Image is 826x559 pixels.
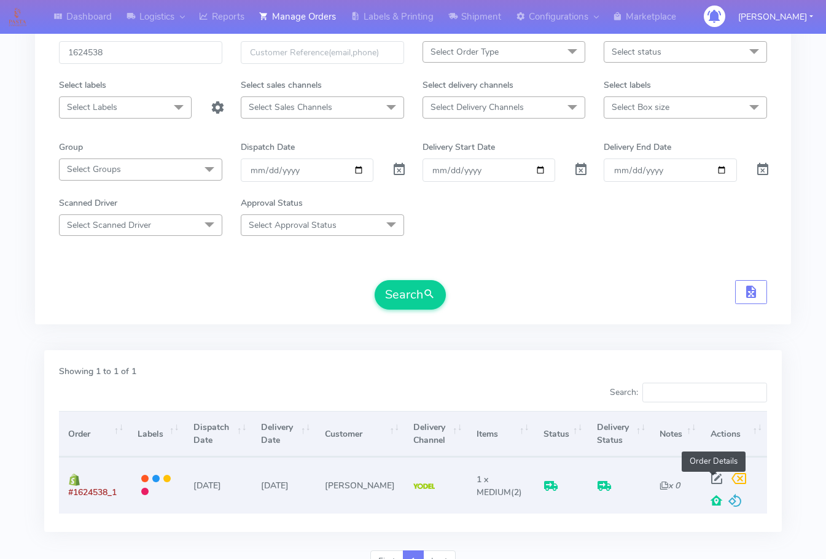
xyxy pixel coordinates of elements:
th: Dispatch Date: activate to sort column ascending [184,411,251,457]
span: Select Scanned Driver [67,219,151,231]
th: Delivery Status: activate to sort column ascending [588,411,651,457]
th: Notes: activate to sort column ascending [650,411,701,457]
label: Select sales channels [241,79,322,92]
label: Delivery Start Date [423,141,495,154]
td: [DATE] [251,457,315,513]
label: Approval Status [241,197,303,209]
span: #1624538_1 [68,487,117,498]
label: Search: [610,383,767,402]
label: Showing 1 to 1 of 1 [59,365,136,378]
button: [PERSON_NAME] [729,4,822,29]
span: Select Groups [67,163,121,175]
img: Yodel [413,483,435,490]
th: Items: activate to sort column ascending [467,411,534,457]
th: Delivery Channel: activate to sort column ascending [404,411,467,457]
span: Select Delivery Channels [431,101,524,113]
td: [PERSON_NAME] [316,457,404,513]
span: Select Box size [612,101,669,113]
span: Select Sales Channels [249,101,332,113]
i: x 0 [660,480,680,491]
input: Search: [642,383,767,402]
th: Status: activate to sort column ascending [534,411,587,457]
input: Customer Reference(email,phone) [241,41,404,64]
th: Actions: activate to sort column ascending [701,411,767,457]
span: Select Order Type [431,46,499,58]
span: Select Approval Status [249,219,337,231]
th: Labels: activate to sort column ascending [128,411,184,457]
label: Delivery End Date [604,141,671,154]
th: Customer: activate to sort column ascending [316,411,404,457]
label: Select delivery channels [423,79,513,92]
label: Dispatch Date [241,141,295,154]
label: Select labels [59,79,106,92]
input: Order Id [59,41,222,64]
span: 1 x MEDIUM [477,474,511,498]
th: Order: activate to sort column ascending [59,411,128,457]
th: Delivery Date: activate to sort column ascending [251,411,315,457]
span: Select Labels [67,101,117,113]
td: [DATE] [184,457,251,513]
img: shopify.png [68,474,80,486]
label: Group [59,141,83,154]
button: Search [375,280,446,310]
span: Select status [612,46,661,58]
label: Scanned Driver [59,197,117,209]
span: (2) [477,474,522,498]
label: Select labels [604,79,651,92]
